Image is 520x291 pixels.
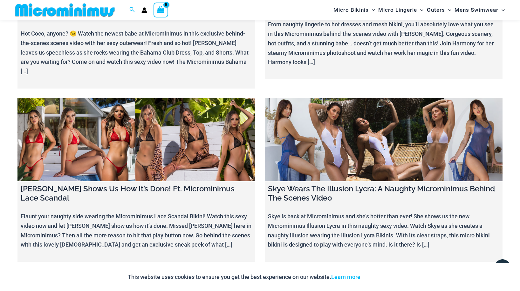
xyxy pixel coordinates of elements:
[141,7,147,13] a: Account icon link
[268,20,499,67] p: From naughty lingerie to hot dresses and mesh bikini, you’ll absolutely love what you see in this...
[331,1,507,19] nav: Site Navigation
[17,98,255,181] a: Tayla Shows Us How It’s Done! Ft. Microminimus Lace Scandal
[128,272,360,282] p: This website uses cookies to ensure you get the best experience on our website.
[378,2,417,18] span: Micro Lingerie
[268,184,499,203] h4: Skye Wears The Illusion Lycra: A Naughty Microminimus Behind The Scenes Video
[21,212,252,249] p: Flaunt your naughty side wearing the Microminimus Lace Scandal Bikini! Watch this sexy video now ...
[21,29,252,76] p: Hot Coco, anyone? 😉 Watch the newest babe at Microminimus in this exclusive behind-the-scenes sce...
[453,2,506,18] a: Mens SwimwearMenu ToggleMenu Toggle
[377,2,425,18] a: Micro LingerieMenu ToggleMenu Toggle
[425,2,453,18] a: OutersMenu ToggleMenu Toggle
[417,2,423,18] span: Menu Toggle
[445,2,451,18] span: Menu Toggle
[455,2,498,18] span: Mens Swimwear
[333,2,369,18] span: Micro Bikinis
[268,212,499,249] p: Skye is back at Microminimus and she’s hotter than ever! She shows us the new Microminimus Illusi...
[365,269,392,285] button: Accept
[331,274,360,280] a: Learn more
[129,6,135,14] a: Search icon link
[13,3,117,17] img: MM SHOP LOGO FLAT
[369,2,375,18] span: Menu Toggle
[21,184,252,203] h4: [PERSON_NAME] Shows Us How It’s Done! Ft. Microminimus Lace Scandal
[265,98,503,181] a: Skye Wears The Illusion Lycra: A Naughty Microminimus Behind The Scenes Video
[332,2,377,18] a: Micro BikinisMenu ToggleMenu Toggle
[427,2,445,18] span: Outers
[154,3,168,17] a: View Shopping Cart, empty
[498,2,505,18] span: Menu Toggle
